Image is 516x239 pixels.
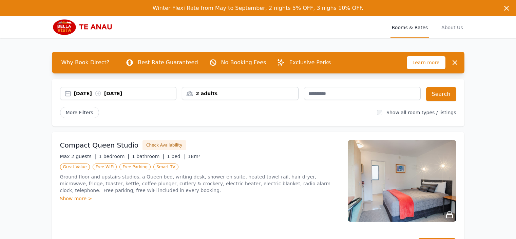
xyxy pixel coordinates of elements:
h3: Compact Queen Studio [60,140,139,150]
span: Max 2 guests | [60,154,96,159]
p: Ground floor and upstairs studios, a Queen bed, writing desk, shower en suite, heated towel rail,... [60,173,340,194]
div: Show more > [60,195,340,202]
span: 1 bed | [167,154,185,159]
p: Exclusive Perks [289,58,331,67]
span: 1 bathroom | [132,154,164,159]
span: Why Book Direct? [56,56,115,69]
span: Free WiFi [93,164,117,170]
span: Winter Flexi Rate from May to September, 2 nights 5% OFF, 3 nighs 10% OFF. [153,5,363,11]
a: Rooms & Rates [390,16,429,38]
div: [DATE] [DATE] [74,90,176,97]
label: Show all room types / listings [386,110,456,115]
p: No Booking Fees [221,58,266,67]
span: 1 bedroom | [99,154,129,159]
span: Free Parking [119,164,151,170]
span: More Filters [60,107,99,118]
p: Best Rate Guaranteed [138,58,198,67]
span: 18m² [188,154,200,159]
span: Learn more [407,56,445,69]
span: Smart TV [153,164,178,170]
span: Great Value [60,164,90,170]
button: Check Availability [142,140,186,150]
div: 2 adults [182,90,298,97]
img: Bella Vista Te Anau [52,19,117,35]
a: About Us [440,16,464,38]
button: Search [426,87,456,101]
